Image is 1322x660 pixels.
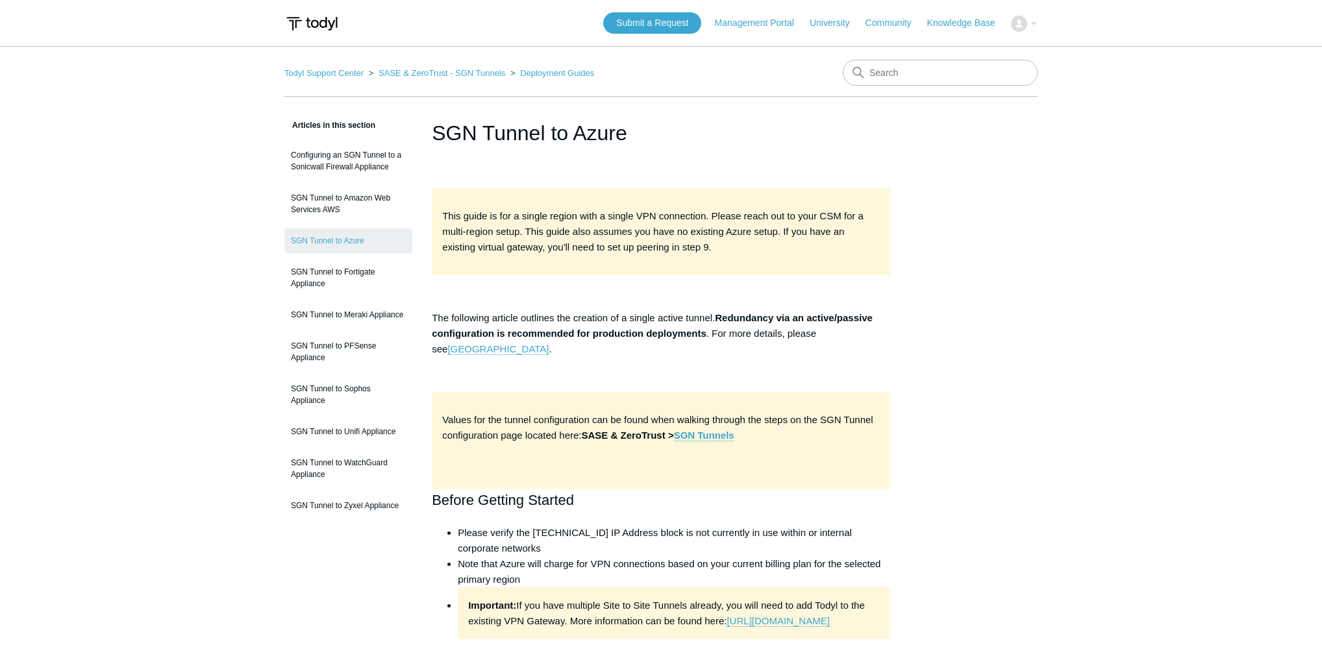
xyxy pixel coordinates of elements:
li: Please verify the [TECHNICAL_ID] IP Address block is not currently in use within or internal corp... [458,525,890,556]
a: SGN Tunnel to WatchGuard Appliance [284,450,412,487]
a: Configuring an SGN Tunnel to a Sonicwall Firewall Appliance [284,143,412,179]
span: This guide is for a single region with a single VPN connection. Please reach out to your CSM for ... [442,210,864,252]
strong: SASE & ZeroTrust > [582,430,674,441]
a: Deployment Guides [520,68,594,78]
a: Management Portal [715,16,807,30]
a: Knowledge Base [927,16,1008,30]
li: Todyl Support Center [284,68,366,78]
a: Community [866,16,925,30]
a: SGN Tunnel to Sophos Appliance [284,376,412,413]
p: Values for the tunnel configuration can be found when walking through the steps on the SGN Tunnel... [442,412,880,443]
img: Todyl Support Center Help Center home page [284,12,340,36]
p: The following article outlines the creation of a single active tunnel. . For more details, please... [432,310,890,357]
a: Todyl Support Center [284,68,364,78]
a: SGN Tunnel to Fortigate Appliance [284,260,412,296]
a: SGN Tunnel to Zyxel Appliance [284,493,412,518]
a: SGN Tunnel to Azure [284,228,412,253]
li: If you have multiple Site to Site Tunnels already, you will need to add Todyl to the existing VPN... [458,587,890,639]
a: University [810,16,862,30]
a: SGN Tunnels [674,430,734,441]
a: Submit a Request [603,12,701,34]
strong: Important: [468,600,516,611]
a: SGN Tunnel to Unifi Appliance [284,419,412,444]
input: Search [843,60,1038,86]
a: SGN Tunnel to Meraki Appliance [284,302,412,327]
a: SGN Tunnel to PFSense Appliance [284,334,412,370]
li: Deployment Guides [508,68,594,78]
h1: SGN Tunnel to Azure [432,117,890,149]
li: SASE & ZeroTrust - SGN Tunnels [366,68,508,78]
span: Articles in this section [284,121,375,130]
a: [GEOGRAPHIC_DATA] [447,343,549,355]
h2: Before Getting Started [432,489,890,511]
a: SGN Tunnel to Amazon Web Services AWS [284,186,412,222]
a: SASE & ZeroTrust - SGN Tunnels [379,68,505,78]
a: [URL][DOMAIN_NAME] [727,615,829,627]
li: Note that Azure will charge for VPN connections based on your current billing plan for the select... [458,556,890,587]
